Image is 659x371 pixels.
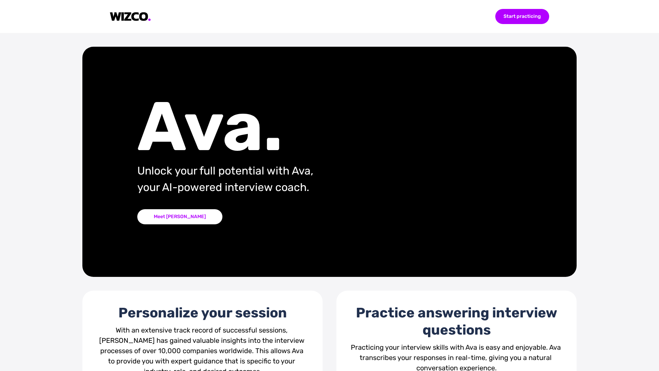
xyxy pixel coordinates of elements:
div: Personalize your session [96,304,309,322]
div: Unlock your full potential with Ava, your AI-powered interview coach. [137,162,374,195]
div: Practice answering interview questions [350,304,563,339]
div: Start practicing [495,9,549,24]
div: Meet [PERSON_NAME] [137,209,222,224]
img: logo [110,12,151,21]
div: Ava. [137,99,374,154]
